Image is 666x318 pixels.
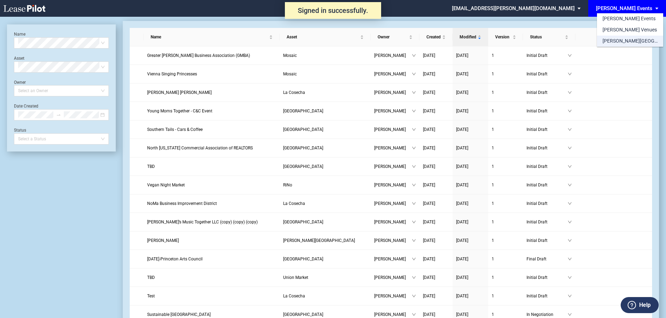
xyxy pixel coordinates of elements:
[603,27,657,34] div: [PERSON_NAME] Venues
[639,301,651,310] label: Help
[621,297,659,313] button: Help
[285,2,381,19] div: Signed in successfully.
[603,15,656,22] div: [PERSON_NAME] Events
[603,38,658,45] div: [PERSON_NAME][GEOGRAPHIC_DATA] Consents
